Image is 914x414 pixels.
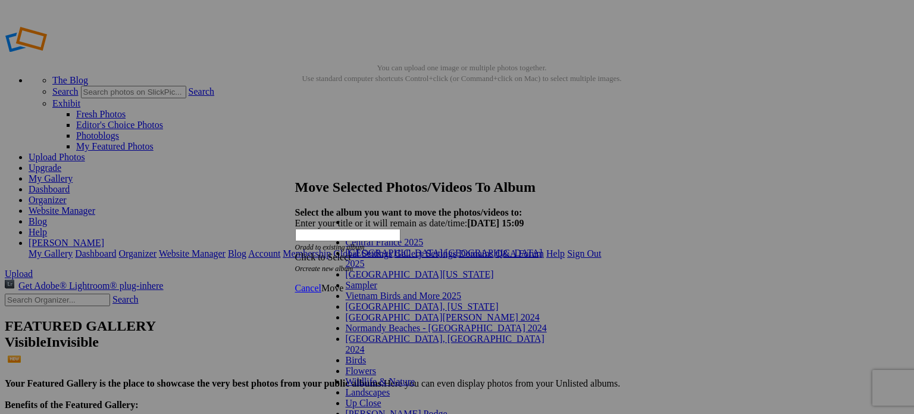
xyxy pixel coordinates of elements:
a: Cancel [295,283,321,293]
span: Click to Select [295,252,351,262]
b: [DATE] 15:09 [467,218,524,228]
div: Enter your title or it will remain as date/time: [295,218,611,229]
a: add to existing album [303,243,365,251]
i: Or [295,243,365,251]
i: Or [295,264,353,273]
h2: Move Selected Photos/Videos To Album [295,179,611,195]
strong: Select the album you want to move the photos/videos to: [295,207,522,217]
span: Move [321,283,343,293]
a: create new album [302,264,353,273]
